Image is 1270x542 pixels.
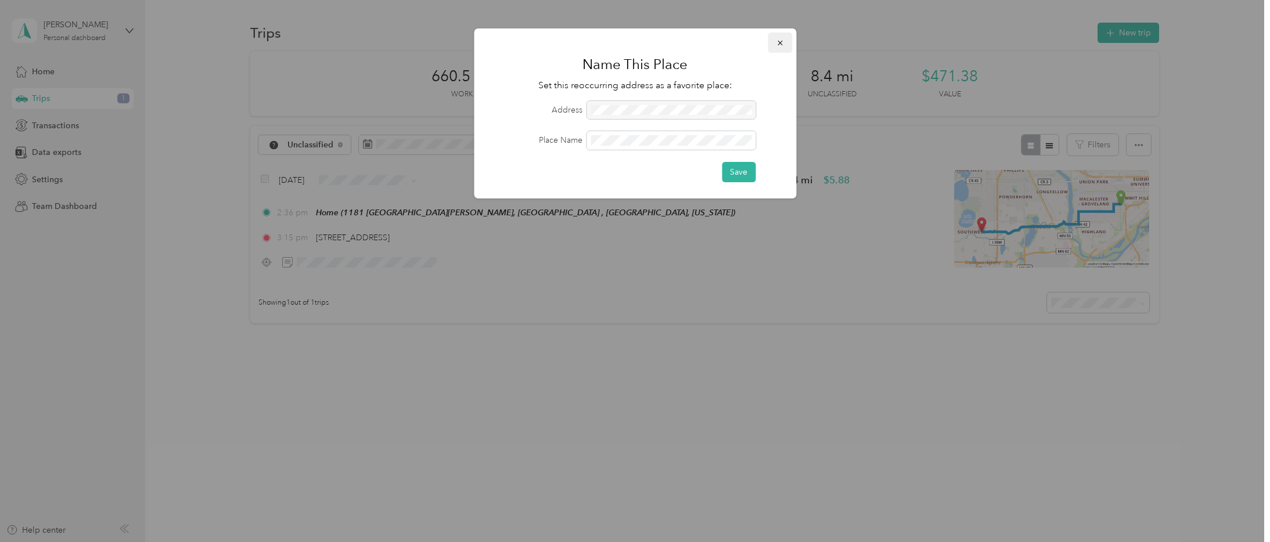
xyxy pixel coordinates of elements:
label: Address [490,104,582,116]
p: Set this reoccurring address as a favorite place: [490,78,780,93]
iframe: Everlance-gr Chat Button Frame [1205,477,1270,542]
h1: Name This Place [490,50,780,78]
label: Place Name [490,134,582,146]
button: Save [722,162,755,182]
